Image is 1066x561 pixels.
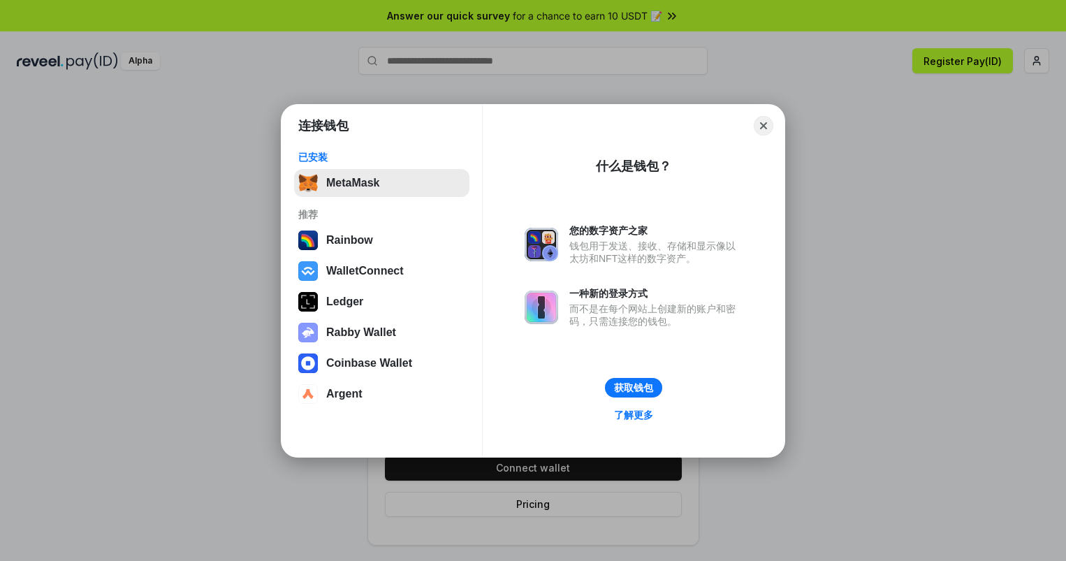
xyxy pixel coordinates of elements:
div: 什么是钱包？ [596,158,671,175]
div: 而不是在每个网站上创建新的账户和密码，只需连接您的钱包。 [569,303,743,328]
h1: 连接钱包 [298,117,349,134]
div: 一种新的登录方式 [569,287,743,300]
div: Argent [326,388,363,400]
button: Rainbow [294,226,469,254]
img: svg+xml,%3Csvg%20width%3D%2228%22%20height%3D%2228%22%20viewBox%3D%220%200%2028%2028%22%20fill%3D... [298,384,318,404]
button: Argent [294,380,469,408]
a: 了解更多 [606,406,662,424]
button: WalletConnect [294,257,469,285]
div: Ledger [326,296,363,308]
img: svg+xml,%3Csvg%20xmlns%3D%22http%3A%2F%2Fwww.w3.org%2F2000%2Fsvg%22%20width%3D%2228%22%20height%3... [298,292,318,312]
img: svg+xml,%3Csvg%20width%3D%2228%22%20height%3D%2228%22%20viewBox%3D%220%200%2028%2028%22%20fill%3D... [298,354,318,373]
button: Close [754,116,773,136]
div: Rabby Wallet [326,326,396,339]
button: Ledger [294,288,469,316]
img: svg+xml,%3Csvg%20width%3D%2228%22%20height%3D%2228%22%20viewBox%3D%220%200%2028%2028%22%20fill%3D... [298,261,318,281]
button: 获取钱包 [605,378,662,398]
button: MetaMask [294,169,469,197]
div: Rainbow [326,234,373,247]
div: 您的数字资产之家 [569,224,743,237]
div: 获取钱包 [614,381,653,394]
img: svg+xml,%3Csvg%20xmlns%3D%22http%3A%2F%2Fwww.w3.org%2F2000%2Fsvg%22%20fill%3D%22none%22%20viewBox... [298,323,318,342]
button: Coinbase Wallet [294,349,469,377]
div: 了解更多 [614,409,653,421]
img: svg+xml,%3Csvg%20width%3D%22120%22%20height%3D%22120%22%20viewBox%3D%220%200%20120%20120%22%20fil... [298,231,318,250]
div: WalletConnect [326,265,404,277]
img: svg+xml,%3Csvg%20xmlns%3D%22http%3A%2F%2Fwww.w3.org%2F2000%2Fsvg%22%20fill%3D%22none%22%20viewBox... [525,228,558,261]
div: Coinbase Wallet [326,357,412,370]
img: svg+xml,%3Csvg%20fill%3D%22none%22%20height%3D%2233%22%20viewBox%3D%220%200%2035%2033%22%20width%... [298,173,318,193]
button: Rabby Wallet [294,319,469,347]
div: 钱包用于发送、接收、存储和显示像以太坊和NFT这样的数字资产。 [569,240,743,265]
div: 已安装 [298,151,465,163]
img: svg+xml,%3Csvg%20xmlns%3D%22http%3A%2F%2Fwww.w3.org%2F2000%2Fsvg%22%20fill%3D%22none%22%20viewBox... [525,291,558,324]
div: 推荐 [298,208,465,221]
div: MetaMask [326,177,379,189]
